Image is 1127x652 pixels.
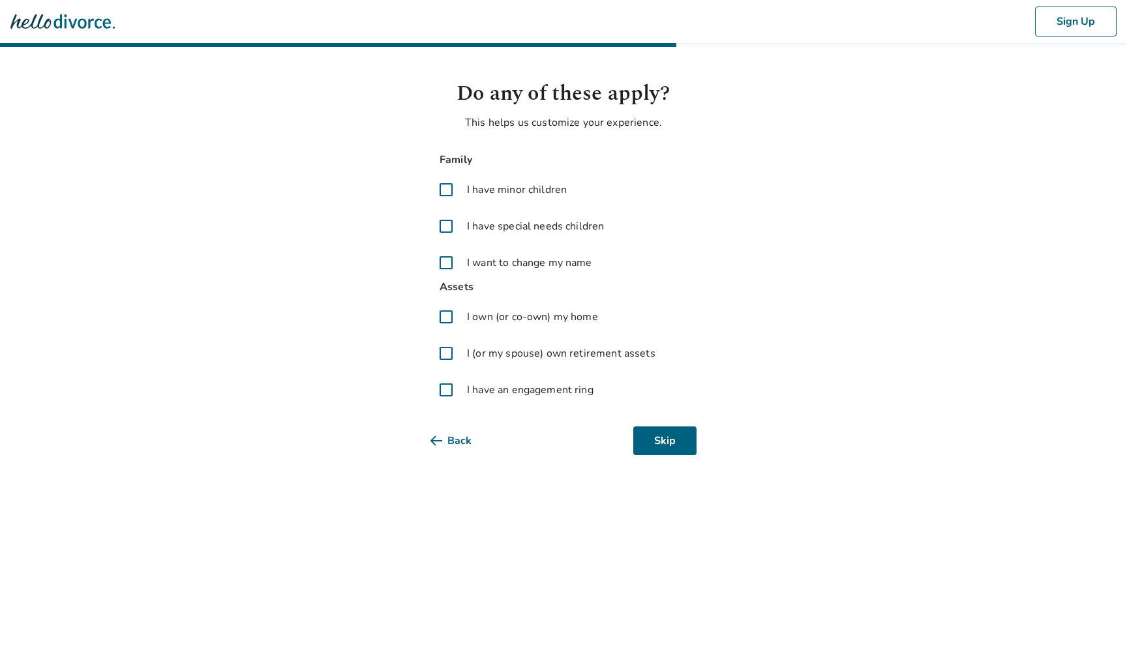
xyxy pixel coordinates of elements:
span: I have an engagement ring [467,382,594,398]
span: I want to change my name [467,255,592,271]
button: Back [430,426,492,455]
button: Skip [633,426,697,455]
img: Hello Divorce Logo [10,8,115,35]
span: Family [430,151,697,169]
h1: Do any of these apply? [430,78,697,110]
p: This helps us customize your experience. [430,115,697,130]
span: I have minor children [467,182,567,198]
span: Assets [430,278,697,296]
span: I have special needs children [467,218,604,234]
iframe: Chat Widget [1062,589,1127,652]
button: Sign Up [1035,7,1117,37]
span: I (or my spouse) own retirement assets [467,346,655,361]
span: I own (or co-own) my home [467,309,598,325]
